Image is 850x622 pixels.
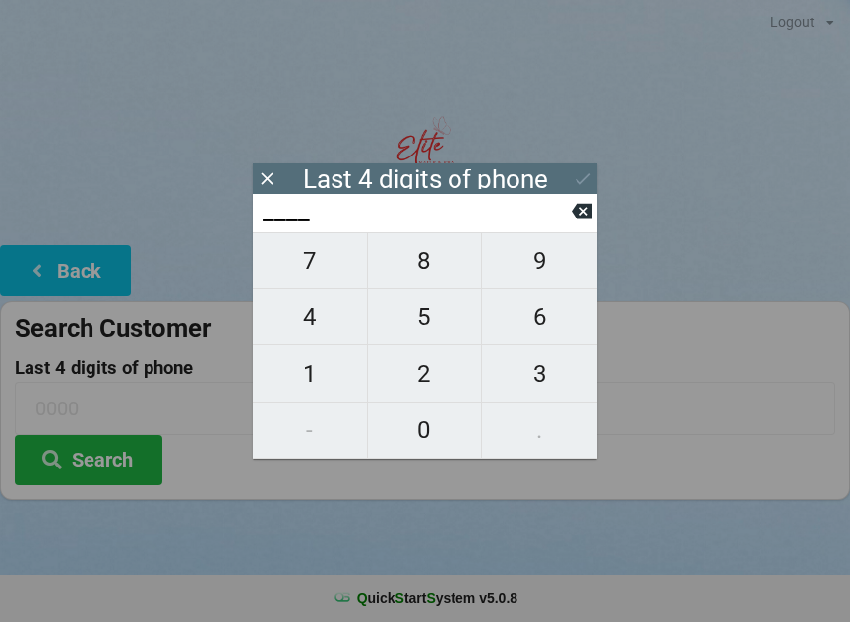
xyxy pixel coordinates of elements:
div: Last 4 digits of phone [303,169,548,189]
button: 6 [482,289,597,345]
button: 8 [368,232,483,289]
span: 2 [368,353,482,395]
button: 2 [368,345,483,402]
span: 8 [368,240,482,281]
span: 7 [253,240,367,281]
span: 5 [368,296,482,338]
button: 9 [482,232,597,289]
span: 4 [253,296,367,338]
button: 5 [368,289,483,345]
button: 1 [253,345,368,402]
span: 3 [482,353,597,395]
span: 1 [253,353,367,395]
button: 0 [368,403,483,459]
span: 6 [482,296,597,338]
button: 7 [253,232,368,289]
span: 9 [482,240,597,281]
span: 0 [368,409,482,451]
button: 4 [253,289,368,345]
button: 3 [482,345,597,402]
